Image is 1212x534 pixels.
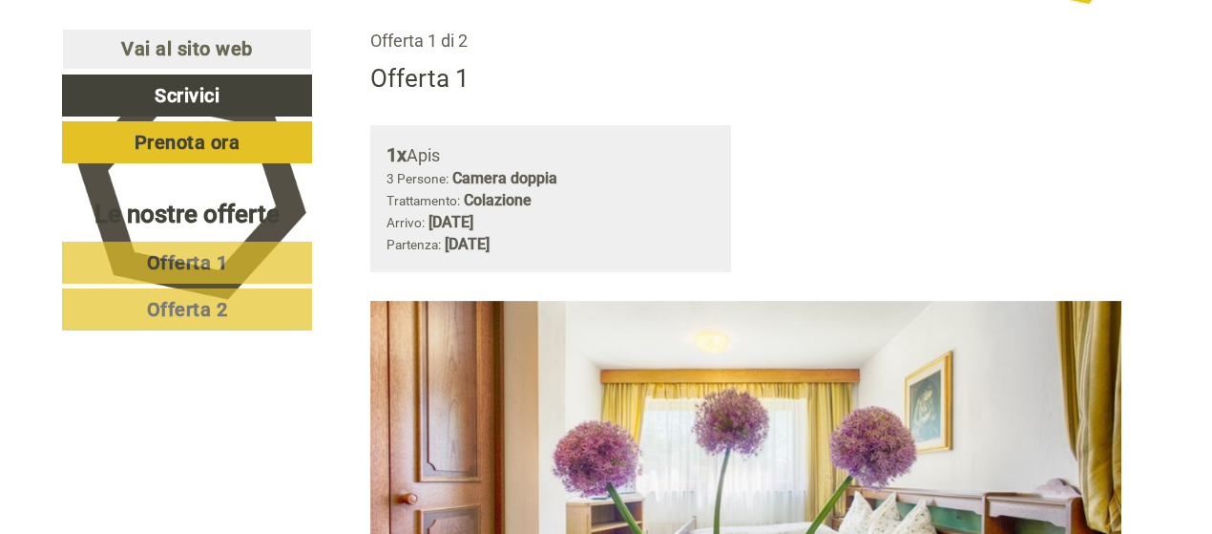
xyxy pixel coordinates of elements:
b: [DATE] [445,235,490,253]
div: Apis [387,141,716,169]
small: 3 Persone: [387,171,449,186]
b: Camera doppia [452,169,557,187]
div: mercoledì [324,14,429,47]
b: 1x [387,143,407,166]
a: Vai al sito web [62,29,312,70]
span: Offerta 2 [147,298,228,321]
small: Partenza: [387,237,441,252]
a: Prenota ora [62,121,312,163]
small: Arrivo: [387,215,425,230]
div: Buon giorno, come possiamo aiutarla? [14,52,298,110]
div: Le nostre offerte [62,197,312,232]
b: [DATE] [428,213,473,231]
span: Offerta 1 di 2 [370,31,468,51]
span: Offerta 1 [147,251,228,274]
small: Trattamento: [387,193,460,208]
div: APIPURA hotel rinner [29,55,288,71]
a: Scrivici [62,75,312,117]
small: 15:27 [29,93,288,106]
b: Colazione [464,191,532,209]
div: Offerta 1 [370,61,470,96]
